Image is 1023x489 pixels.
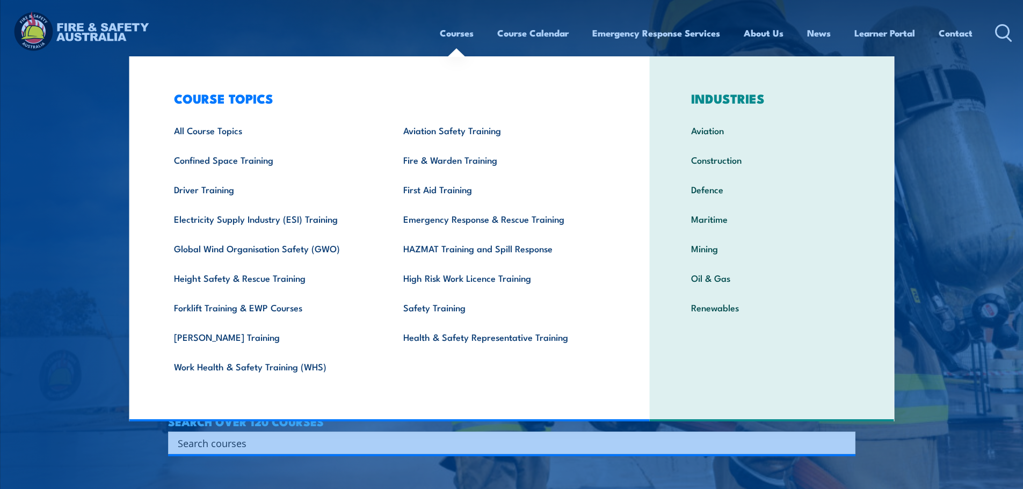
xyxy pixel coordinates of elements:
[157,352,387,381] a: Work Health & Safety Training (WHS)
[387,233,616,263] a: HAZMAT Training and Spill Response
[807,19,831,47] a: News
[854,19,915,47] a: Learner Portal
[387,204,616,233] a: Emergency Response & Rescue Training
[674,233,869,263] a: Mining
[157,115,387,145] a: All Course Topics
[157,174,387,204] a: Driver Training
[387,263,616,293] a: High Risk Work Licence Training
[387,322,616,352] a: Health & Safety Representative Training
[674,293,869,322] a: Renewables
[674,263,869,293] a: Oil & Gas
[497,19,569,47] a: Course Calendar
[387,145,616,174] a: Fire & Warden Training
[674,174,869,204] a: Defence
[157,263,387,293] a: Height Safety & Rescue Training
[939,19,973,47] a: Contact
[157,233,387,263] a: Global Wind Organisation Safety (GWO)
[157,145,387,174] a: Confined Space Training
[674,91,869,106] h3: INDUSTRIES
[592,19,720,47] a: Emergency Response Services
[157,204,387,233] a: Electricity Supply Industry (ESI) Training
[178,435,832,451] input: Search input
[674,145,869,174] a: Construction
[180,435,834,450] form: Search form
[168,415,855,427] h4: SEARCH OVER 120 COURSES
[837,435,852,450] button: Search magnifier button
[387,115,616,145] a: Aviation Safety Training
[157,91,616,106] h3: COURSE TOPICS
[157,322,387,352] a: [PERSON_NAME] Training
[440,19,474,47] a: Courses
[674,204,869,233] a: Maritime
[157,293,387,322] a: Forklift Training & EWP Courses
[674,115,869,145] a: Aviation
[387,293,616,322] a: Safety Training
[744,19,783,47] a: About Us
[387,174,616,204] a: First Aid Training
